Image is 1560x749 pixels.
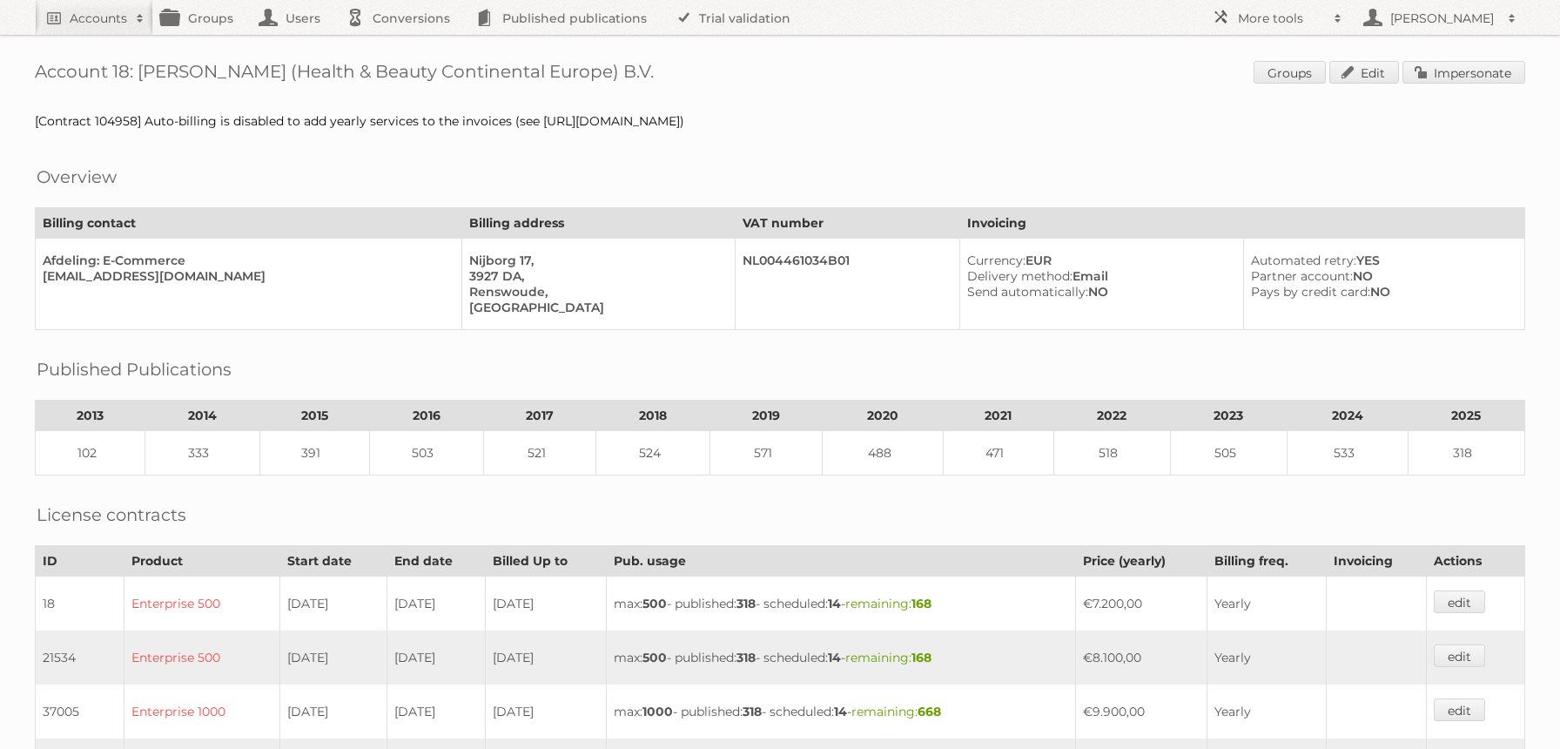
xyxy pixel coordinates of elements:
td: 505 [1170,431,1287,476]
span: remaining: [851,704,941,719]
h2: License contracts [37,502,186,528]
th: 2024 [1287,401,1408,431]
th: Billing address [462,208,736,239]
th: End date [387,546,485,577]
td: max: - published: - scheduled: - [606,685,1076,739]
span: remaining: [845,596,931,611]
td: Yearly [1207,685,1327,739]
th: 2018 [595,401,709,431]
div: NO [1251,284,1510,300]
th: 2016 [369,401,483,431]
td: Enterprise 1000 [124,685,280,739]
strong: 668 [918,704,941,719]
span: remaining: [845,650,931,665]
th: Invoicing [1327,546,1426,577]
h2: More tools [1238,10,1325,27]
a: edit [1434,590,1485,613]
th: 2025 [1408,401,1524,431]
a: Edit [1329,61,1399,84]
td: 21534 [36,631,124,685]
td: Enterprise 500 [124,577,280,631]
td: 37005 [36,685,124,739]
th: 2022 [1053,401,1170,431]
th: Billed Up to [485,546,606,577]
div: Email [967,268,1229,284]
strong: 500 [642,650,667,665]
td: Yearly [1207,577,1327,631]
th: Billing freq. [1207,546,1327,577]
span: Send automatically: [967,284,1088,300]
td: 524 [595,431,709,476]
th: Price (yearly) [1076,546,1207,577]
td: 102 [36,431,145,476]
th: 2017 [484,401,596,431]
th: Product [124,546,280,577]
strong: 14 [834,704,847,719]
td: [DATE] [387,685,485,739]
strong: 168 [911,596,931,611]
div: NO [1251,268,1510,284]
strong: 318 [736,596,756,611]
td: [DATE] [485,577,606,631]
td: Yearly [1207,631,1327,685]
th: 2013 [36,401,145,431]
td: 18 [36,577,124,631]
th: 2015 [259,401,369,431]
td: max: - published: - scheduled: - [606,577,1076,631]
th: Pub. usage [606,546,1076,577]
strong: 14 [828,650,841,665]
h1: Account 18: [PERSON_NAME] (Health & Beauty Continental Europe) B.V. [35,61,1525,87]
td: NL004461034B01 [736,239,960,330]
div: Nijborg 17, [469,253,721,268]
td: [DATE] [280,685,387,739]
td: 571 [710,431,823,476]
h2: Published Publications [37,356,232,382]
th: 2023 [1170,401,1287,431]
strong: 1000 [642,704,673,719]
div: EUR [967,253,1229,268]
div: [GEOGRAPHIC_DATA] [469,300,721,315]
th: Actions [1426,546,1524,577]
strong: 318 [743,704,762,719]
div: YES [1251,253,1510,268]
span: Currency: [967,253,1025,268]
a: edit [1434,698,1485,721]
strong: 168 [911,650,931,665]
a: edit [1434,644,1485,667]
th: Start date [280,546,387,577]
th: Billing contact [36,208,462,239]
td: 533 [1287,431,1408,476]
td: [DATE] [387,577,485,631]
td: 333 [145,431,259,476]
td: [DATE] [485,685,606,739]
td: [DATE] [280,631,387,685]
td: 391 [259,431,369,476]
strong: 14 [828,596,841,611]
h2: Overview [37,164,117,190]
td: €7.200,00 [1076,577,1207,631]
div: Renswoude, [469,284,721,300]
th: 2020 [823,401,944,431]
th: ID [36,546,124,577]
td: 488 [823,431,944,476]
td: [DATE] [387,631,485,685]
a: Groups [1254,61,1326,84]
td: 503 [369,431,483,476]
td: €8.100,00 [1076,631,1207,685]
span: Automated retry: [1251,253,1356,268]
span: Delivery method: [967,268,1072,284]
h2: [PERSON_NAME] [1386,10,1499,27]
div: Afdeling: E-Commerce [43,253,447,268]
div: NO [967,284,1229,300]
td: 318 [1408,431,1524,476]
div: 3927 DA, [469,268,721,284]
strong: 318 [736,650,756,665]
th: 2019 [710,401,823,431]
th: Invoicing [960,208,1525,239]
div: [EMAIL_ADDRESS][DOMAIN_NAME] [43,268,447,284]
th: 2014 [145,401,259,431]
td: 471 [944,431,1053,476]
th: 2021 [944,401,1053,431]
td: [DATE] [485,631,606,685]
span: Partner account: [1251,268,1353,284]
